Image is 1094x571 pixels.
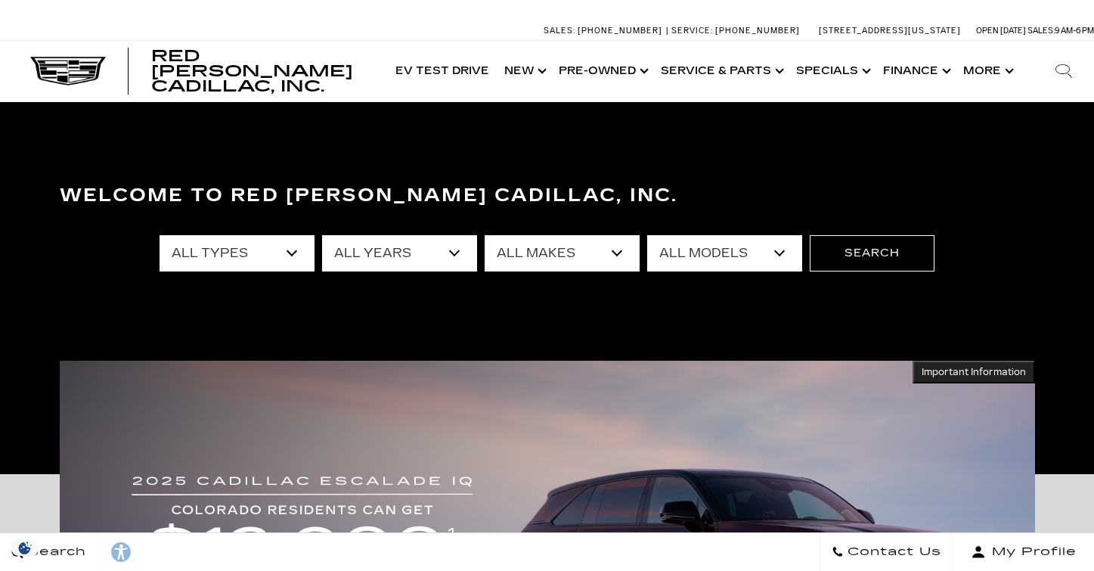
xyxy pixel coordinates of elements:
a: Specials [789,41,876,101]
select: Filter by year [322,235,477,272]
button: More [956,41,1018,101]
select: Filter by type [160,235,315,272]
h3: Welcome to Red [PERSON_NAME] Cadillac, Inc. [60,181,1035,211]
span: Search [23,542,86,563]
span: Red [PERSON_NAME] Cadillac, Inc. [151,47,353,95]
span: [PHONE_NUMBER] [578,26,662,36]
img: Opt-Out Icon [8,540,42,556]
a: Sales: [PHONE_NUMBER] [544,26,666,35]
a: Finance [876,41,956,101]
span: My Profile [986,542,1077,563]
img: Cadillac Dark Logo with Cadillac White Text [30,57,106,85]
section: Click to Open Cookie Consent Modal [8,540,42,556]
select: Filter by make [485,235,640,272]
span: Sales: [1027,26,1055,36]
a: [STREET_ADDRESS][US_STATE] [819,26,961,36]
a: Pre-Owned [551,41,653,101]
button: Open user profile menu [953,533,1094,571]
span: 9 AM-6 PM [1055,26,1094,36]
a: Service & Parts [653,41,789,101]
a: Service: [PHONE_NUMBER] [666,26,804,35]
a: EV Test Drive [388,41,497,101]
span: Service: [671,26,713,36]
span: Sales: [544,26,575,36]
span: Contact Us [844,542,941,563]
span: [PHONE_NUMBER] [715,26,800,36]
span: Important Information [922,366,1026,378]
button: Important Information [913,361,1035,383]
a: New [497,41,551,101]
select: Filter by model [647,235,802,272]
a: Red [PERSON_NAME] Cadillac, Inc. [151,48,373,94]
span: Open [DATE] [976,26,1026,36]
button: Search [810,235,934,272]
a: Contact Us [820,533,953,571]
